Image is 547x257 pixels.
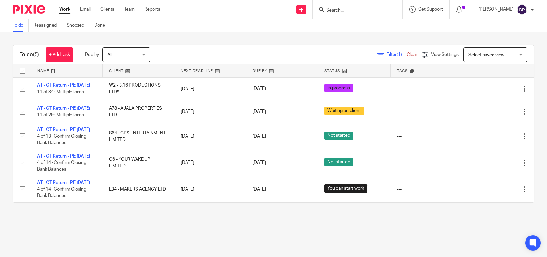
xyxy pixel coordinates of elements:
span: Get Support [418,7,443,12]
a: + Add task [46,47,73,62]
td: W2 - 3.16 PRODUCTIONS LTD* [103,77,174,100]
span: [DATE] [253,87,266,91]
div: --- [397,133,456,140]
span: 4 of 13 · Confirm Closing Bank Balances [37,134,86,145]
a: Work [59,6,70,13]
a: Email [80,6,91,13]
span: All [107,53,112,57]
td: A78 - AJALA PROPERTIES LTD [103,100,174,123]
input: Search [326,8,383,13]
a: Reports [144,6,160,13]
span: Not started [324,158,353,166]
a: To do [13,19,29,32]
span: Select saved view [468,53,504,57]
span: [DATE] [253,187,266,192]
span: Waiting on client [324,107,364,115]
a: AT - CT Return - PE [DATE] [37,154,90,158]
a: AT - CT Return - PE [DATE] [37,127,90,132]
a: AT - CT Return - PE [DATE] [37,180,90,185]
td: S64 - GPS ENTERTAINMENT LIMITED [103,123,174,150]
p: Due by [85,51,99,58]
a: AT - CT Return - PE [DATE] [37,106,90,111]
a: Snoozed [67,19,89,32]
div: --- [397,108,456,115]
span: [DATE] [253,109,266,114]
span: Not started [324,132,353,140]
a: Team [124,6,135,13]
span: Tags [397,69,408,73]
a: AT - CT Return - PE [DATE] [37,83,90,88]
span: View Settings [431,52,459,57]
a: Reassigned [33,19,62,32]
span: Filter [386,52,407,57]
td: [DATE] [174,150,246,176]
a: Clear [407,52,417,57]
td: [DATE] [174,176,246,202]
span: (1) [397,52,402,57]
span: In progress [324,84,353,92]
span: You can start work [324,184,367,193]
td: [DATE] [174,77,246,100]
div: --- [397,159,456,166]
td: O6 - YOUR WAKE UP LIMITED [103,150,174,176]
span: 11 of 29 · Multiple loans [37,113,84,117]
a: Clients [100,6,114,13]
span: [DATE] [253,134,266,139]
a: Done [94,19,110,32]
span: 4 of 14 · Confirm Closing Bank Balances [37,160,86,172]
td: [DATE] [174,100,246,123]
td: [DATE] [174,123,246,150]
div: --- [397,186,456,193]
span: 4 of 14 · Confirm Closing Bank Balances [37,187,86,198]
h1: To do [20,51,39,58]
span: (5) [33,52,39,57]
img: svg%3E [517,4,527,15]
img: Pixie [13,5,45,14]
span: [DATE] [253,160,266,165]
div: --- [397,86,456,92]
span: 11 of 34 · Multiple loans [37,90,84,94]
td: E34 - MAKERS AGENCY LTD [103,176,174,202]
p: [PERSON_NAME] [478,6,514,13]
